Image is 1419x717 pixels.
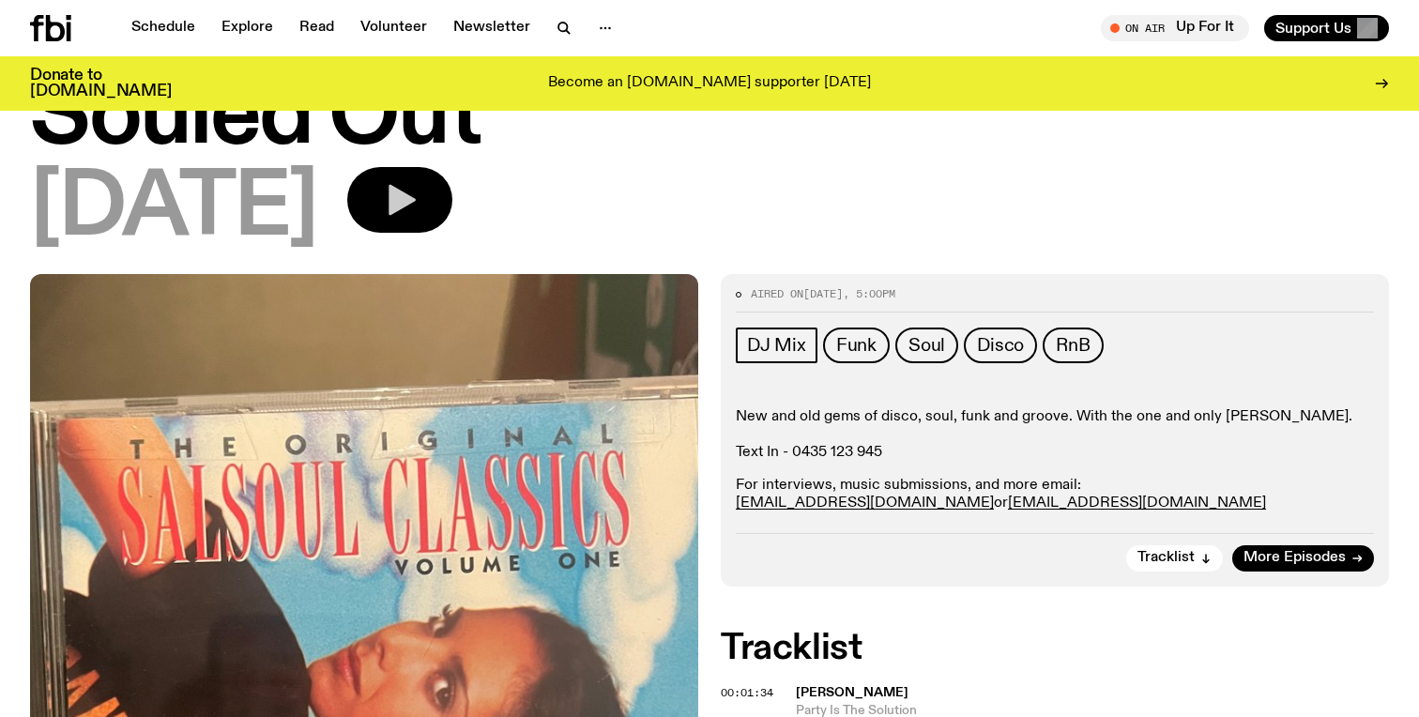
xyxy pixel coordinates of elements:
[721,632,1389,665] h2: Tracklist
[751,286,803,301] span: Aired on
[120,15,206,41] a: Schedule
[30,68,172,99] h3: Donate to [DOMAIN_NAME]
[288,15,345,41] a: Read
[548,75,871,92] p: Become an [DOMAIN_NAME] supporter [DATE]
[843,286,895,301] span: , 5:00pm
[836,335,877,356] span: Funk
[349,15,438,41] a: Volunteer
[908,335,945,356] span: Soul
[1264,15,1389,41] button: Support Us
[736,328,817,363] a: DJ Mix
[1008,496,1266,511] a: [EMAIL_ADDRESS][DOMAIN_NAME]
[210,15,284,41] a: Explore
[747,335,806,356] span: DJ Mix
[1126,545,1223,572] button: Tracklist
[895,328,958,363] a: Soul
[1232,545,1374,572] a: More Episodes
[30,167,317,252] span: [DATE]
[1137,551,1195,565] span: Tracklist
[823,328,890,363] a: Funk
[736,408,1374,463] p: New and old gems of disco, soul, funk and groove. With the one and only [PERSON_NAME]. Text In - ...
[736,496,994,511] a: [EMAIL_ADDRESS][DOMAIN_NAME]
[1101,15,1249,41] button: On AirUp For It
[30,75,1389,160] h1: Souled Out
[736,477,1374,512] p: For interviews, music submissions, and more email: or
[1244,551,1346,565] span: More Episodes
[803,286,843,301] span: [DATE]
[1121,21,1240,35] span: Tune in live
[442,15,542,41] a: Newsletter
[721,688,773,698] button: 00:01:34
[977,335,1024,356] span: Disco
[721,685,773,700] span: 00:01:34
[1056,335,1090,356] span: RnB
[1043,328,1103,363] a: RnB
[1275,20,1351,37] span: Support Us
[964,328,1037,363] a: Disco
[796,686,908,699] span: [PERSON_NAME]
